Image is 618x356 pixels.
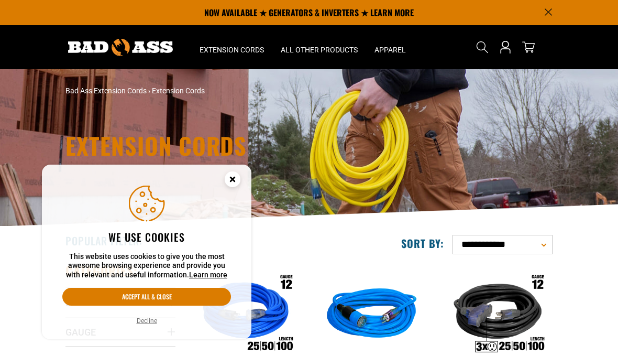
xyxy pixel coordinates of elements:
span: All Other Products [281,45,358,55]
summary: All Other Products [272,25,366,69]
button: Decline [134,316,160,326]
p: This website uses cookies to give you the most awesome browsing experience and provide you with r... [62,252,231,280]
aside: Cookie Consent [42,165,251,340]
a: Learn more [189,271,227,279]
span: Extension Cords [200,45,264,55]
span: Apparel [374,45,406,55]
button: Accept all & close [62,288,231,306]
a: Bad Ass Extension Cords [65,87,147,95]
nav: breadcrumbs [65,85,385,96]
summary: Search [474,39,491,56]
label: Sort by: [401,236,444,250]
h2: We use cookies [62,230,231,244]
span: Extension Cords [152,87,205,95]
img: Bad Ass Extension Cords [68,39,173,56]
summary: Apparel [366,25,414,69]
h1: Extension Cords [65,134,469,157]
summary: Extension Cords [191,25,272,69]
span: › [148,87,150,95]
